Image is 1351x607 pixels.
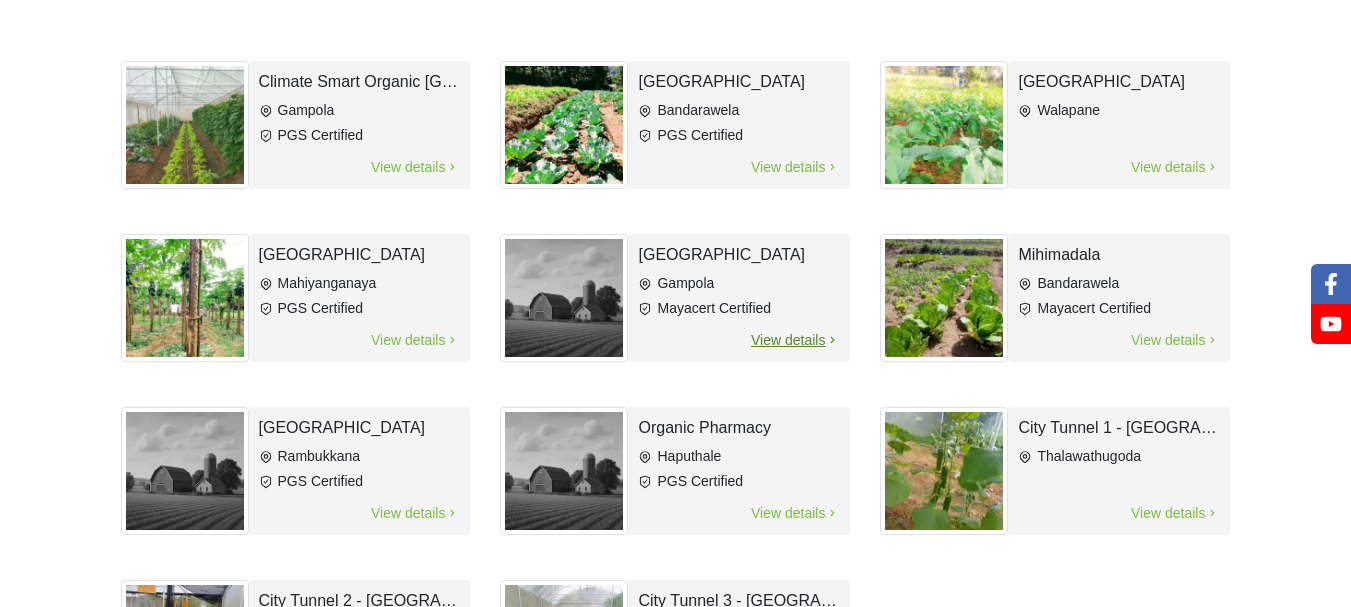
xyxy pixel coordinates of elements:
li: Mahiyanganaya [259,273,461,294]
img: Mahiyanganaya Farm [121,234,249,362]
img: Climate Smart Organic Agri Park [121,61,249,189]
li: Gampola [259,100,461,121]
a: Mahiyanganaya Farm[GEOGRAPHIC_DATA]MahiyanganayaPGS CertifiedView details [121,204,471,377]
h2: [GEOGRAPHIC_DATA] [1018,71,1220,93]
a: Organic PharmacyOrganic PharmacyHaputhalePGS CertifiedView details [500,377,850,550]
span: View details [1130,502,1220,525]
h2: Organic Pharmacy [638,417,840,439]
h2: [GEOGRAPHIC_DATA] [638,244,840,266]
span: View details [370,156,460,179]
span: View details [750,329,840,352]
span: View details [750,502,840,525]
li: Thalawathugoda [1018,446,1220,467]
li: Bandarawela [638,100,840,121]
span: View details [1130,329,1220,352]
img: Organic Pharmacy [500,407,628,535]
li: Gampola [638,273,840,294]
span: View details [1130,156,1220,179]
li: Walapane [1018,100,1220,121]
a: City Tunnel 1 - ThalawathugodaCity Tunnel 1 - [GEOGRAPHIC_DATA]ThalawathugodaView details [880,377,1230,550]
a: MihimadalaMihimadalaBandarawelaMayacert CertifiedView details [880,204,1230,377]
li: PGS Certified [638,125,840,146]
img: Mihiliya Farm [500,234,628,362]
a: Mihiliya Farm[GEOGRAPHIC_DATA]GampolaMayacert CertifiedView details [500,204,850,377]
span: View details [750,156,840,179]
li: Bandarawela [1018,273,1220,294]
li: Haputhale [638,446,840,467]
img: Pinnalanda Farm [121,407,249,535]
h2: [GEOGRAPHIC_DATA] [638,71,840,93]
a: Climate Smart Organic Agri ParkClimate Smart Organic [GEOGRAPHIC_DATA]GampolaPGS CertifiedView de... [121,31,471,204]
img: Mihimadala [880,234,1008,362]
li: Mayacert Certified [1018,298,1220,319]
a: Bandarawela Farm[GEOGRAPHIC_DATA]BandarawelaPGS CertifiedView details [500,31,850,204]
h2: Climate Smart Organic [GEOGRAPHIC_DATA] [259,71,461,93]
li: PGS Certified [638,471,840,492]
h2: [GEOGRAPHIC_DATA] [259,417,461,439]
h2: City Tunnel 1 - [GEOGRAPHIC_DATA] [1018,417,1220,439]
img: Bandarawela Farm [500,61,628,189]
li: PGS Certified [259,298,461,319]
li: Mayacert Certified [638,298,840,319]
img: Walapane Farm [880,61,1008,189]
span: View details [370,502,460,525]
li: PGS Certified [259,125,461,146]
a: Walapane Farm[GEOGRAPHIC_DATA]WalapaneView details [880,31,1230,204]
span: View details [370,329,460,352]
li: PGS Certified [259,471,461,492]
li: Rambukkana [259,446,461,467]
a: Pinnalanda Farm[GEOGRAPHIC_DATA]RambukkanaPGS CertifiedView details [121,377,471,550]
h2: Mihimadala [1018,244,1220,266]
img: City Tunnel 1 - Thalawathugoda [880,407,1008,535]
h2: [GEOGRAPHIC_DATA] [259,244,461,266]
